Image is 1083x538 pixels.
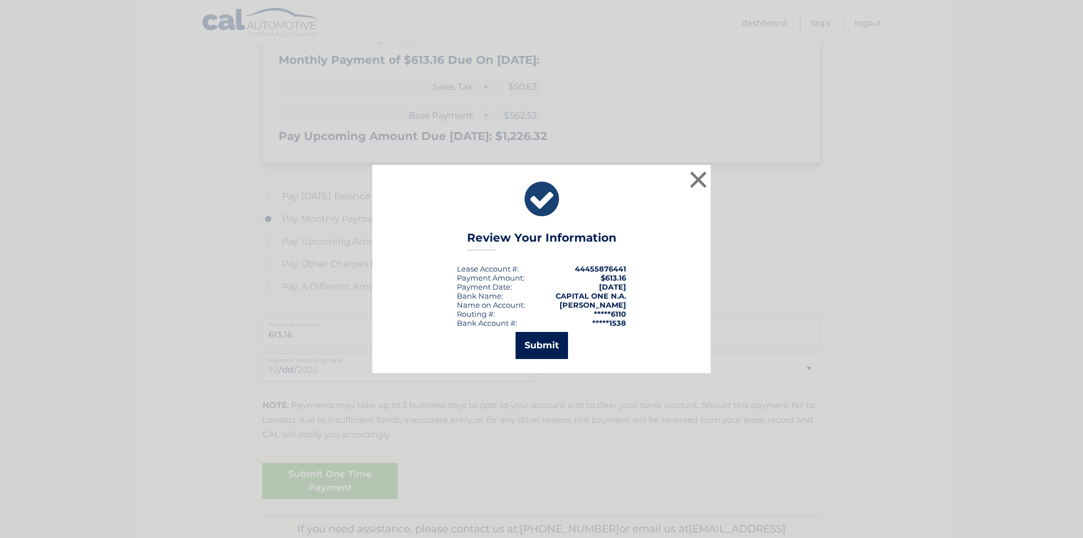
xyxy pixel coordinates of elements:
[467,231,617,251] h3: Review Your Information
[687,168,710,191] button: ×
[601,273,626,282] span: $613.16
[457,318,517,327] div: Bank Account #:
[556,291,626,300] strong: CAPITAL ONE N.A.
[457,300,525,309] div: Name on Account:
[457,309,495,318] div: Routing #:
[457,291,503,300] div: Bank Name:
[516,332,568,359] button: Submit
[599,282,626,291] span: [DATE]
[457,264,519,273] div: Lease Account #:
[560,300,626,309] strong: [PERSON_NAME]
[575,264,626,273] strong: 44455876441
[457,282,512,291] div: :
[457,273,525,282] div: Payment Amount:
[457,282,510,291] span: Payment Date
